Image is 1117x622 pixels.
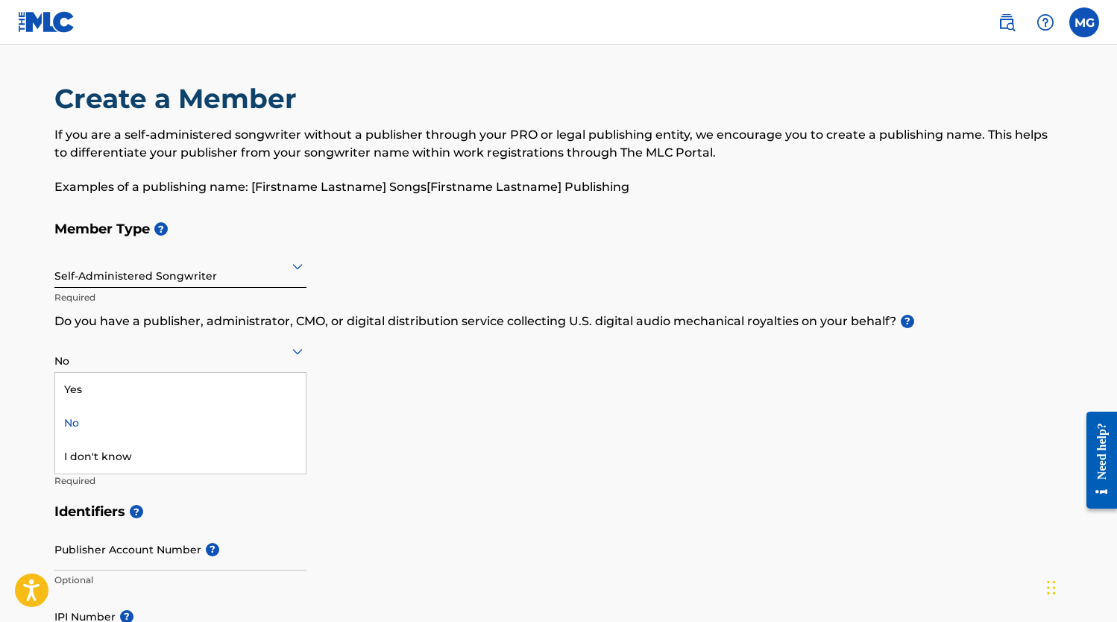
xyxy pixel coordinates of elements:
p: Optional [54,574,306,587]
h2: Create a Member [54,82,304,116]
div: Help [1031,7,1060,37]
div: Drag [1047,565,1056,610]
div: I don't know [55,440,306,474]
span: ? [130,505,143,518]
span: ? [206,543,219,556]
div: User Menu [1069,7,1099,37]
p: Required [54,291,306,304]
a: Public Search [992,7,1022,37]
p: Examples of a publishing name: [Firstname Lastname] Songs[Firstname Lastname] Publishing [54,178,1063,196]
div: Self-Administered Songwriter [54,248,306,284]
img: search [998,13,1016,31]
h5: Identifiers [54,496,1063,528]
div: Yes [55,373,306,406]
iframe: Resource Center [1075,399,1117,522]
span: ? [901,315,914,328]
h5: Member Type [54,213,1063,245]
img: help [1036,13,1054,31]
h5: Member Name [54,398,1063,430]
p: Required [54,474,306,488]
span: ? [154,222,168,236]
iframe: Chat Widget [1042,550,1117,622]
p: If you are a self-administered songwriter without a publisher through your PRO or legal publishin... [54,126,1063,162]
div: No [55,406,306,440]
p: Do you have a publisher, administrator, CMO, or digital distribution service collecting U.S. digi... [54,312,1063,330]
img: MLC Logo [18,11,75,33]
div: No [54,333,306,369]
